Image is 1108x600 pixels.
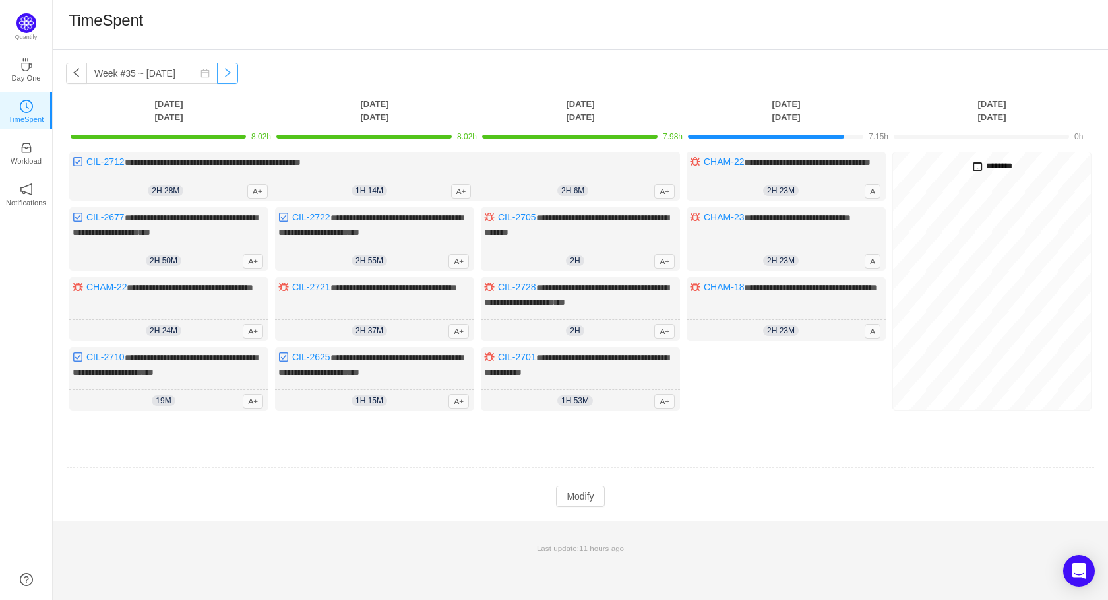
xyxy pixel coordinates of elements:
[654,324,675,339] span: A+
[20,183,33,196] i: icon: notification
[690,156,700,167] img: 10303
[763,325,799,336] span: 2h 23m
[484,352,495,362] img: 10303
[6,197,46,209] p: Notifications
[200,69,210,78] i: icon: calendar
[86,212,125,222] a: CIL-2677
[278,352,289,362] img: 10318
[690,282,700,292] img: 10303
[247,184,268,199] span: A+
[20,62,33,75] a: icon: coffeeDay One
[66,63,87,84] button: icon: left
[663,132,683,141] span: 7.98h
[146,255,181,266] span: 2h 50m
[278,212,289,222] img: 10318
[451,184,472,199] span: A+
[690,212,700,222] img: 10303
[865,184,880,199] span: A
[763,255,799,266] span: 2h 23m
[1063,555,1095,587] div: Open Intercom Messenger
[251,132,271,141] span: 8.02h
[148,185,183,196] span: 2h 28m
[243,394,263,409] span: A+
[448,254,469,269] span: A+
[11,155,42,167] p: Workload
[557,395,593,406] span: 1h 53m
[865,254,880,269] span: A
[66,97,272,124] th: [DATE] [DATE]
[448,324,469,339] span: A+
[73,212,83,222] img: 10318
[292,352,330,362] a: CIL-2625
[869,132,888,141] span: 7.15h
[484,212,495,222] img: 10303
[352,325,387,336] span: 2h 37m
[11,72,40,84] p: Day One
[146,325,181,336] span: 2h 24m
[86,352,125,362] a: CIL-2710
[566,325,584,336] span: 2h
[9,114,44,125] p: TimeSpent
[20,187,33,200] a: icon: notificationNotifications
[457,132,477,141] span: 8.02h
[484,282,495,292] img: 10303
[566,255,584,266] span: 2h
[278,282,289,292] img: 10303
[292,282,330,292] a: CIL-2721
[579,544,624,552] span: 11 hours ago
[243,254,263,269] span: A+
[352,255,387,266] span: 2h 55m
[498,212,536,222] a: CIL-2705
[73,282,83,292] img: 10303
[73,352,83,362] img: 10318
[763,185,799,196] span: 2h 23m
[20,104,33,117] a: icon: clock-circleTimeSpent
[20,58,33,71] i: icon: coffee
[73,156,83,167] img: 10318
[556,486,604,507] button: Modify
[537,544,624,552] span: Last update:
[352,395,387,406] span: 1h 15m
[448,394,469,409] span: A+
[20,573,33,586] a: icon: question-circle
[217,63,238,84] button: icon: right
[704,212,744,222] a: CHAM-23
[498,352,536,362] a: CIL-2701
[20,141,33,154] i: icon: inbox
[654,184,675,199] span: A+
[86,156,125,167] a: CIL-2712
[16,13,36,33] img: Quantify
[889,97,1095,124] th: [DATE] [DATE]
[152,395,175,406] span: 19m
[654,394,675,409] span: A+
[683,97,889,124] th: [DATE] [DATE]
[1074,132,1083,141] span: 0h
[704,282,744,292] a: CHAM-18
[498,282,536,292] a: CIL-2728
[704,156,744,167] a: CHAM-22
[865,324,880,339] span: A
[352,185,387,196] span: 1h 14m
[15,33,38,42] p: Quantify
[654,254,675,269] span: A+
[477,97,683,124] th: [DATE] [DATE]
[69,11,143,30] h1: TimeSpent
[86,282,127,292] a: CHAM-22
[292,212,330,222] a: CIL-2722
[86,63,218,84] input: Select a week
[20,100,33,113] i: icon: clock-circle
[243,324,263,339] span: A+
[272,97,477,124] th: [DATE] [DATE]
[557,185,588,196] span: 2h 6m
[20,145,33,158] a: icon: inboxWorkload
